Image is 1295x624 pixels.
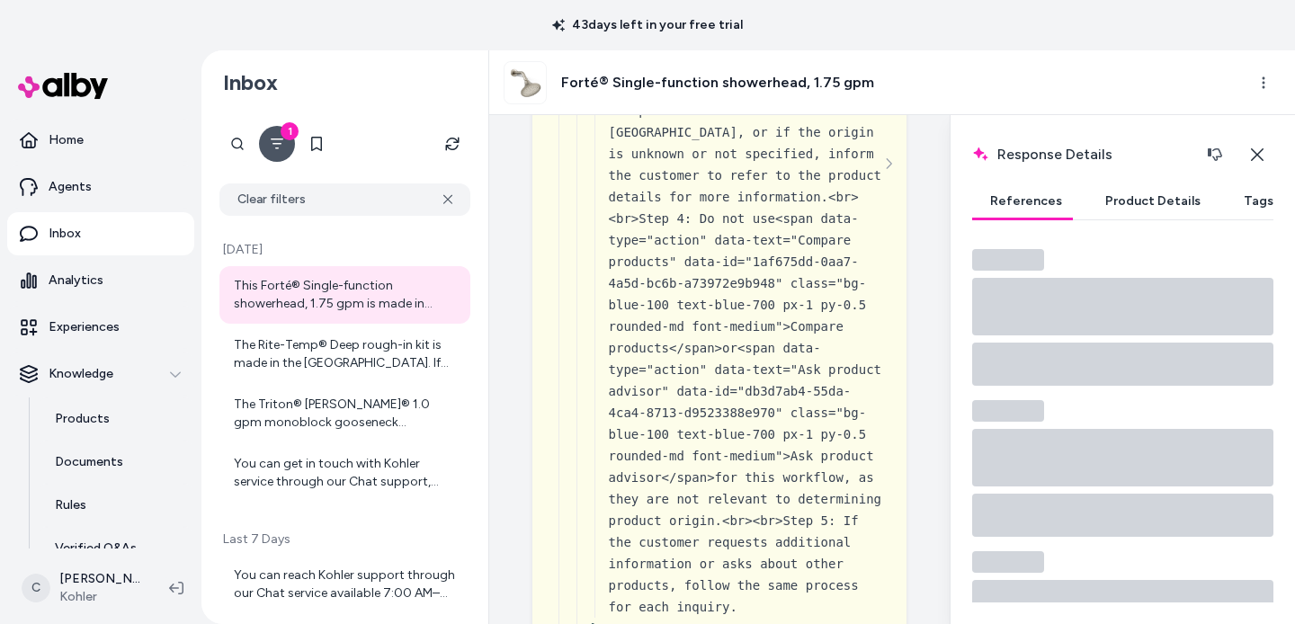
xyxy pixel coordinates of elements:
[223,69,278,96] h2: Inbox
[7,165,194,209] a: Agents
[7,259,194,302] a: Analytics
[234,396,460,432] div: The Triton® [PERSON_NAME]® 1.0 gpm monoblock gooseneck bathroom sink faucet is made in [GEOGRAPHI...
[234,277,460,313] div: This Forté® Single-function showerhead, 1.75 gpm is made in [GEOGRAPHIC_DATA]. You can find this ...
[37,484,194,527] a: Rules
[55,539,137,557] p: Verified Q&As
[219,385,470,442] a: The Triton® [PERSON_NAME]® 1.0 gpm monoblock gooseneck bathroom sink faucet is made in [GEOGRAPHI...
[972,137,1233,173] h2: Response Details
[22,574,50,602] span: C
[878,153,899,174] button: See more
[49,318,120,336] p: Experiences
[49,365,113,383] p: Knowledge
[7,306,194,349] a: Experiences
[281,122,299,140] div: 1
[7,212,194,255] a: Inbox
[7,119,194,162] a: Home
[234,566,460,602] div: You can reach Kohler support through our Chat service available 7:00 AM–10:00 PM CT, 7 days a wee...
[219,241,470,259] p: [DATE]
[37,527,194,570] a: Verified Q&As
[219,183,470,216] button: Clear filters
[37,397,194,441] a: Products
[234,336,460,372] div: The Rite-Temp® Deep rough-in kit is made in the [GEOGRAPHIC_DATA]. If you need more information, ...
[434,126,470,162] button: Refresh
[7,352,194,396] button: Knowledge
[234,455,460,491] div: You can get in touch with Kohler service through our Chat support, which is available 7:00 AM–10:...
[55,496,86,514] p: Rules
[561,72,874,94] h3: Forté® Single-function showerhead, 1.75 gpm
[505,62,546,103] img: 10327-G-BN_ISO_d2c0017896_rgb
[219,530,470,548] p: Last 7 Days
[11,559,155,617] button: C[PERSON_NAME]Kohler
[49,272,103,290] p: Analytics
[259,126,295,162] button: Filter
[972,183,1080,219] button: References
[49,131,84,149] p: Home
[219,266,470,324] a: This Forté® Single-function showerhead, 1.75 gpm is made in [GEOGRAPHIC_DATA]. You can find this ...
[18,73,108,99] img: alby Logo
[55,453,123,471] p: Documents
[59,588,140,606] span: Kohler
[37,441,194,484] a: Documents
[1226,183,1291,219] button: Tags
[59,570,140,588] p: [PERSON_NAME]
[49,225,81,243] p: Inbox
[541,16,754,34] p: 43 days left in your free trial
[1087,183,1219,219] button: Product Details
[219,556,470,613] a: You can reach Kohler support through our Chat service available 7:00 AM–10:00 PM CT, 7 days a wee...
[55,410,110,428] p: Products
[49,178,92,196] p: Agents
[219,444,470,502] a: You can get in touch with Kohler service through our Chat support, which is available 7:00 AM–10:...
[219,325,470,383] a: The Rite-Temp® Deep rough-in kit is made in the [GEOGRAPHIC_DATA]. If you need more information, ...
